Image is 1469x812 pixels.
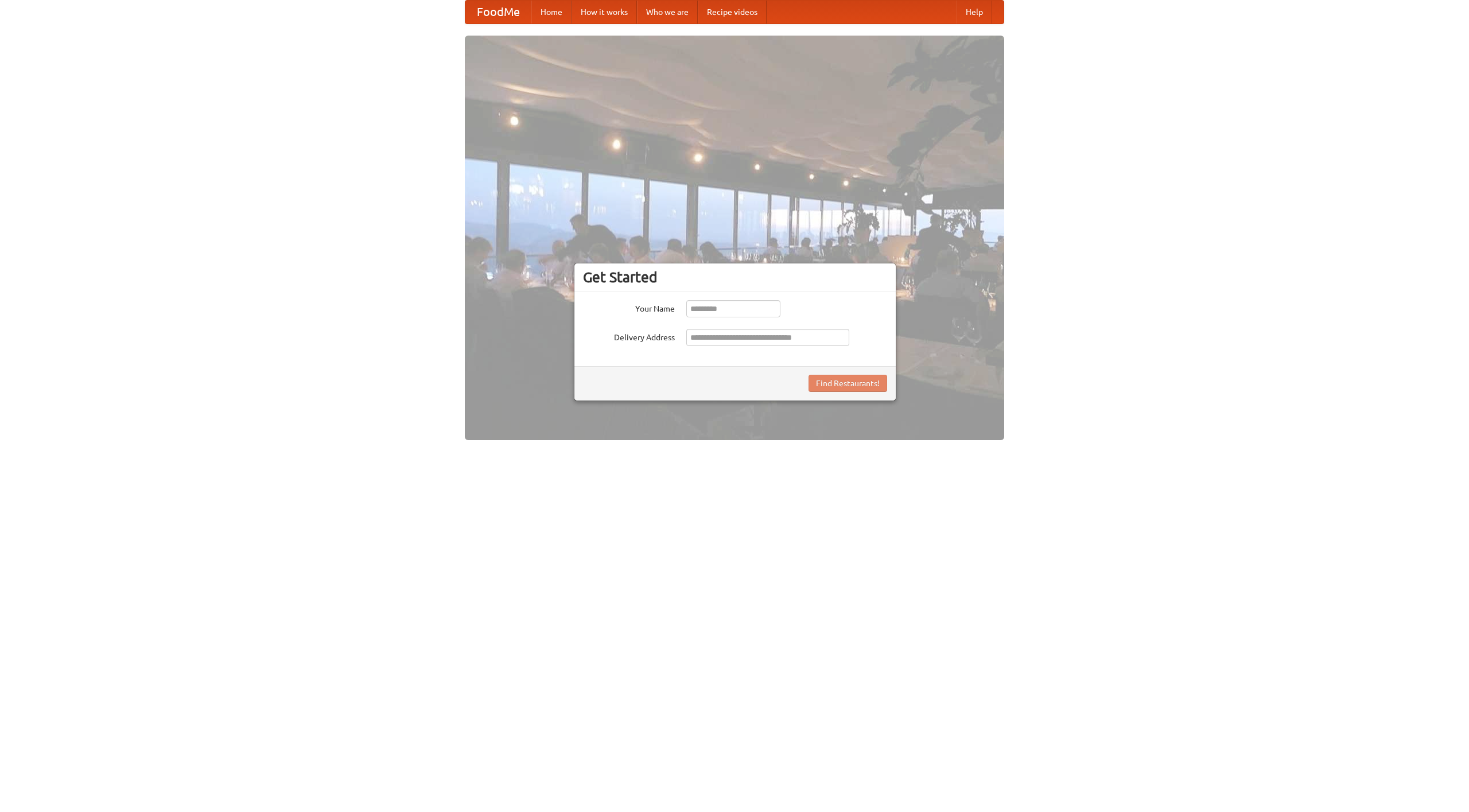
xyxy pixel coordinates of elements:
label: Your Name [583,300,675,314]
a: Home [531,1,572,24]
a: Recipe videos [698,1,767,24]
label: Delivery Address [583,329,675,343]
h3: Get Started [583,269,887,286]
a: Help [957,1,992,24]
button: Find Restaurants! [809,375,887,392]
a: FoodMe [465,1,531,24]
a: How it works [572,1,637,24]
a: Who we are [637,1,698,24]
